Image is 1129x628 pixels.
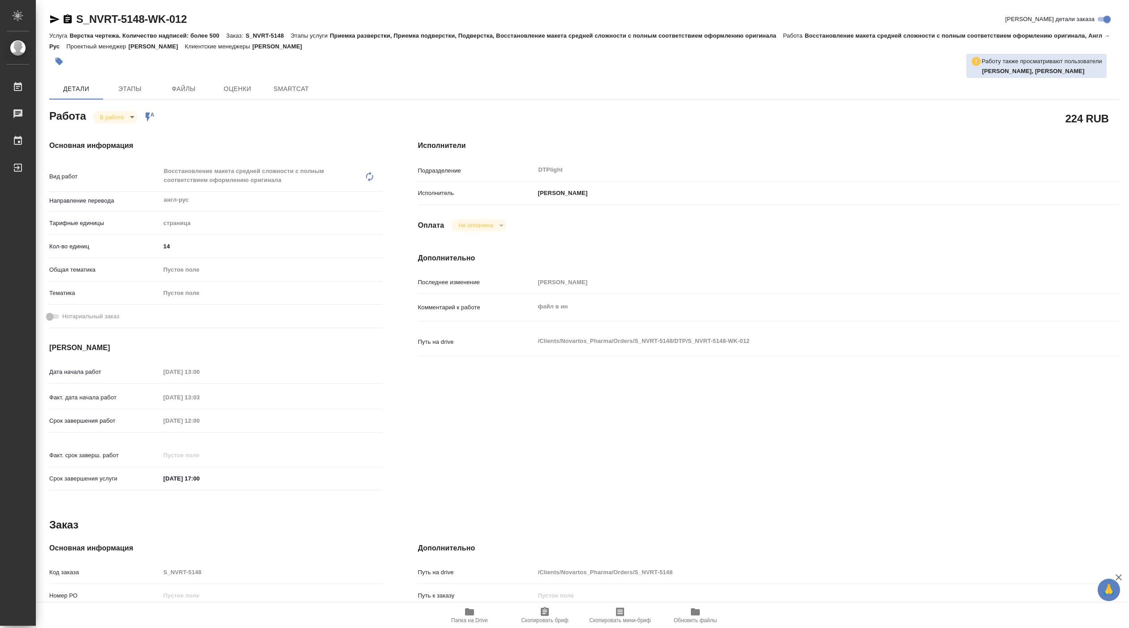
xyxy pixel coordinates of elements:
[674,617,717,624] span: Обновить файлы
[160,472,239,485] input: ✎ Введи что-нибудь
[160,262,382,277] div: Пустое поле
[418,166,535,175] p: Подразделение
[49,289,160,298] p: Тематика
[160,365,239,378] input: Пустое поле
[418,220,444,231] h4: Оплата
[49,518,78,532] h2: Заказ
[246,32,290,39] p: S_NVRT-5148
[160,391,239,404] input: Пустое поле
[49,591,160,600] p: Номер РО
[535,189,588,198] p: [PERSON_NAME]
[451,219,506,231] div: В работе
[521,617,568,624] span: Скопировать бриф
[535,566,1061,579] input: Пустое поле
[252,43,309,50] p: [PERSON_NAME]
[783,32,805,39] p: Работа
[49,474,160,483] p: Срок завершения услуги
[62,312,119,321] span: Нотариальный заказ
[62,14,73,25] button: Скопировать ссылку
[982,57,1102,66] p: Работу также просматривают пользователи
[418,338,535,346] p: Путь на drive
[160,449,239,462] input: Пустое поле
[129,43,185,50] p: [PERSON_NAME]
[451,617,488,624] span: Папка на Drive
[76,13,187,25] a: S_NVRT-5148-WK-012
[418,543,1119,554] h4: Дополнительно
[418,591,535,600] p: Путь к заказу
[49,393,160,402] p: Факт. дата начала работ
[49,107,86,123] h2: Работа
[226,32,246,39] p: Заказ:
[55,83,98,95] span: Детали
[49,451,160,460] p: Факт. срок заверш. работ
[535,589,1061,602] input: Пустое поле
[49,342,382,353] h4: [PERSON_NAME]
[1101,580,1116,599] span: 🙏
[69,32,226,39] p: Верстка чертежа. Количество надписей: более 500
[418,253,1119,264] h4: Дополнительно
[535,299,1061,314] textarea: файл в ин
[418,140,1119,151] h4: Исполнители
[418,189,535,198] p: Исполнитель
[216,83,259,95] span: Оценки
[456,221,496,229] button: Не оплачена
[330,32,783,39] p: Приемка разверстки, Приемка подверстки, Подверстка, Восстановление макета средней сложности с пол...
[49,265,160,274] p: Общая тематика
[108,83,151,95] span: Этапы
[49,416,160,425] p: Срок завершения работ
[160,414,239,427] input: Пустое поле
[97,113,127,121] button: В работе
[49,196,160,205] p: Направление перевода
[49,568,160,577] p: Код заказа
[185,43,253,50] p: Клиентские менеджеры
[535,333,1061,349] textarea: /Clients/Novartos_Pharma/Orders/S_NVRT-5148/DTP/S_NVRT-5148-WK-012
[535,276,1061,289] input: Пустое поле
[160,216,382,231] div: страница
[164,289,371,298] div: Пустое поле
[160,589,382,602] input: Пустое поле
[432,603,507,628] button: Папка на Drive
[1098,579,1120,601] button: 🙏
[93,111,138,123] div: В работе
[270,83,313,95] span: SmartCat
[49,219,160,228] p: Тарифные единицы
[658,603,733,628] button: Обновить файлы
[160,240,382,253] input: ✎ Введи что-нибудь
[49,32,69,39] p: Услуга
[291,32,330,39] p: Этапы услуги
[49,52,69,71] button: Добавить тэг
[49,242,160,251] p: Кол-во единиц
[418,568,535,577] p: Путь на drive
[418,303,535,312] p: Комментарий к работе
[582,603,658,628] button: Скопировать мини-бриф
[1005,15,1095,24] span: [PERSON_NAME] детали заказа
[49,172,160,181] p: Вид работ
[49,368,160,377] p: Дата начала работ
[418,278,535,287] p: Последнее изменение
[66,43,128,50] p: Проектный менеджер
[1065,111,1109,126] h2: 224 RUB
[589,617,651,624] span: Скопировать мини-бриф
[49,14,60,25] button: Скопировать ссылку для ЯМессенджера
[49,543,382,554] h4: Основная информация
[982,67,1102,76] p: Васильева Наталья, Гусельников Роман
[507,603,582,628] button: Скопировать бриф
[160,286,382,301] div: Пустое поле
[49,140,382,151] h4: Основная информация
[164,265,371,274] div: Пустое поле
[162,83,205,95] span: Файлы
[982,68,1085,74] b: [PERSON_NAME], [PERSON_NAME]
[160,566,382,579] input: Пустое поле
